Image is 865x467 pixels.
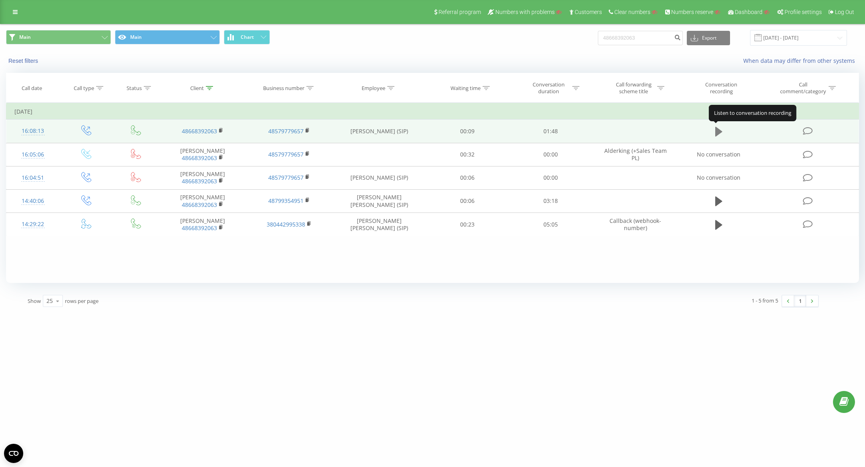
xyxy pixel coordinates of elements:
[19,34,31,40] span: Main
[426,143,509,166] td: 00:32
[785,9,822,15] span: Profile settings
[835,9,854,15] span: Log Out
[752,297,778,305] div: 1 - 5 from 5
[65,297,99,305] span: rows per page
[332,189,426,212] td: [PERSON_NAME] [PERSON_NAME] (SIP)
[592,143,679,166] td: Alderking (+Sales Team PL)
[14,147,52,162] div: 16:05:06
[426,120,509,143] td: 00:09
[509,189,592,212] td: 03:18
[426,189,509,212] td: 00:06
[268,127,304,135] a: 48579779657
[439,9,481,15] span: Referral program
[451,85,481,92] div: Waiting time
[612,81,655,95] div: Call forwarding scheme title
[426,213,509,236] td: 00:23
[671,9,713,15] span: Numbers reserve
[6,104,859,120] td: [DATE]
[14,216,52,232] div: 14:29:22
[695,81,747,95] div: Conversation recording
[74,85,94,92] div: Call type
[709,105,797,121] div: Listen to conversation recording
[509,120,592,143] td: 01:48
[697,174,740,181] span: No conversation
[614,9,650,15] span: Clear numbers
[268,174,304,181] a: 48579779657
[182,201,217,208] a: 48668392063
[159,166,246,189] td: [PERSON_NAME]
[241,34,254,40] span: Chart
[6,30,111,44] button: Main
[332,166,426,189] td: [PERSON_NAME] (SIP)
[159,143,246,166] td: [PERSON_NAME]
[267,220,305,228] a: 380442995338
[509,143,592,166] td: 00:00
[743,57,859,64] a: When data may differ from other systems
[182,177,217,185] a: 48668392063
[362,85,385,92] div: Employee
[332,120,426,143] td: [PERSON_NAME] (SIP)
[332,213,426,236] td: [PERSON_NAME] [PERSON_NAME] (SIP)
[268,197,304,204] a: 48799354951
[182,154,217,162] a: 48668392063
[687,31,730,45] button: Export
[735,9,762,15] span: Dashboard
[527,81,570,95] div: Conversation duration
[14,193,52,209] div: 14:40:06
[159,189,246,212] td: [PERSON_NAME]
[28,297,41,305] span: Show
[509,213,592,236] td: 05:05
[592,213,679,236] td: Callback (webhook-number)
[780,81,827,95] div: Call comment/category
[575,9,602,15] span: Customers
[697,150,740,158] span: No conversation
[46,297,53,305] div: 25
[598,31,683,45] input: Search by number
[426,166,509,189] td: 00:06
[4,444,23,463] button: Open CMP widget
[115,30,220,44] button: Main
[182,224,217,232] a: 48668392063
[268,150,304,158] a: 48579779657
[190,85,204,92] div: Client
[182,127,217,135] a: 48668392063
[127,85,142,92] div: Status
[495,9,555,15] span: Numbers with problems
[14,123,52,139] div: 16:08:13
[22,85,42,92] div: Call date
[159,213,246,236] td: [PERSON_NAME]
[224,30,270,44] button: Chart
[509,166,592,189] td: 00:00
[263,85,304,92] div: Business number
[6,57,42,64] button: Reset filters
[794,295,806,307] a: 1
[14,170,52,186] div: 16:04:51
